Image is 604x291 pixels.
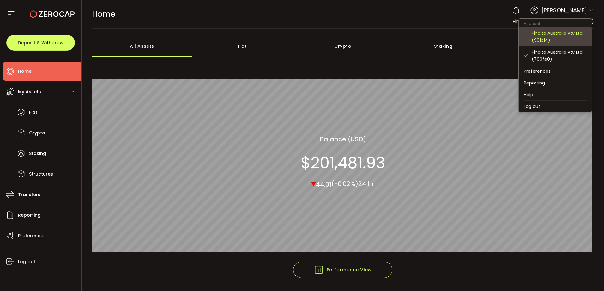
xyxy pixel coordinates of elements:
[92,9,115,20] span: Home
[572,261,604,291] iframe: Chat Widget
[532,49,587,63] div: Finalto Australia Pty Ltd (709fe8)
[311,176,316,190] span: ▾
[192,35,293,57] div: Fiat
[519,101,592,112] li: Log out
[331,179,358,188] span: (-0.02%)
[519,77,592,89] li: Reporting
[316,180,331,189] span: 44.01
[29,128,45,138] span: Crypto
[29,108,37,117] span: Fiat
[29,170,53,179] span: Structures
[6,35,75,51] button: Deposit & Withdraw
[18,231,46,240] span: Preferences
[18,67,32,76] span: Home
[320,134,366,144] section: Balance (USD)
[29,149,46,158] span: Staking
[301,153,385,172] section: $201,481.93
[293,262,392,278] button: Performance View
[519,21,545,26] span: Account
[18,211,41,220] span: Reporting
[92,35,192,57] div: All Assets
[393,35,493,57] div: Staking
[519,65,592,77] li: Preferences
[532,30,587,44] div: Finalto Australia Pty Ltd (991b14)
[18,190,40,199] span: Transfers
[519,89,592,100] li: Help
[512,18,594,25] span: Finalto Australia Pty Ltd (709fe8)
[314,265,372,275] span: Performance View
[358,179,374,188] span: 24 hr
[293,35,393,57] div: Crypto
[541,6,587,15] span: [PERSON_NAME]
[18,40,63,45] span: Deposit & Withdraw
[18,257,35,266] span: Log out
[18,87,41,96] span: My Assets
[493,35,594,57] div: Structured Products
